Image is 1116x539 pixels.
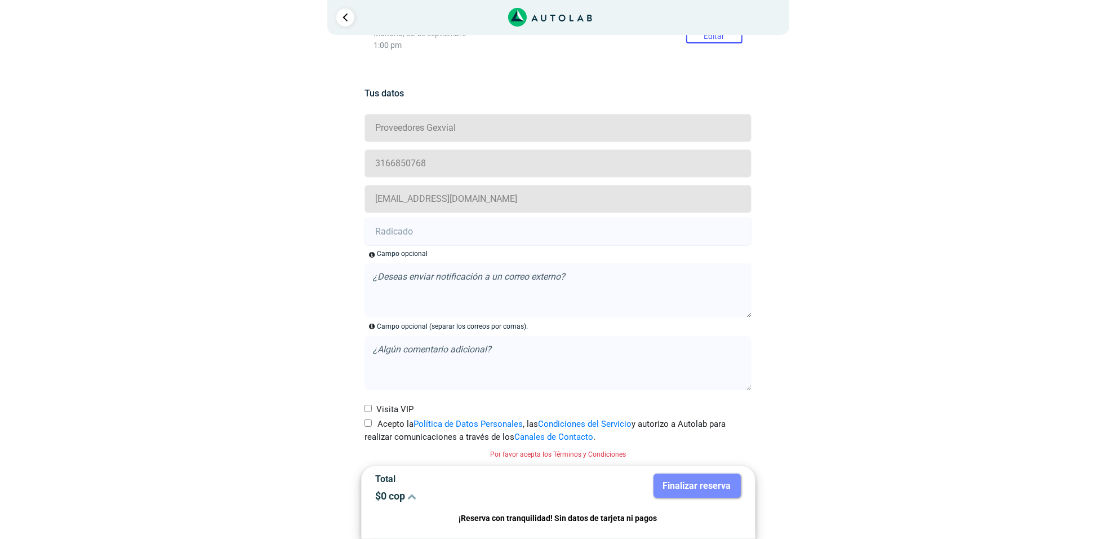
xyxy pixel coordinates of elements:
input: Correo electrónico [364,185,752,213]
a: Condiciones del Servicio [538,419,632,429]
button: Finalizar reserva [653,474,741,498]
input: Acepto laPolítica de Datos Personales, lasCondiciones del Servicioy autorizo a Autolab para reali... [364,419,372,427]
button: Editar [686,29,742,43]
input: Nombre y apellido [364,114,752,142]
input: Celular [364,149,752,178]
a: Ir al paso anterior [336,8,354,26]
input: Radicado [364,218,752,246]
input: Visita VIP [364,405,372,412]
p: Total [376,474,550,484]
label: Acepto la , las y autorizo a Autolab para realizar comunicaciones a través de los . [364,418,752,443]
p: ¡Reserva con tranquilidad! Sin datos de tarjeta ni pagos [376,512,741,525]
small: Por favor acepta los Términos y Condiciones [490,450,626,458]
p: Campo opcional (separar los correos por comas). [377,321,528,332]
a: Canales de Contacto [514,432,593,442]
a: Política de Datos Personales [414,419,523,429]
a: Link al sitio de autolab [508,11,592,22]
label: Visita VIP [364,403,414,416]
h5: Tus datos [364,88,752,99]
p: 1:00 pm [374,41,742,50]
div: Campo opcional [377,249,428,259]
p: $ 0 cop [376,490,550,502]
